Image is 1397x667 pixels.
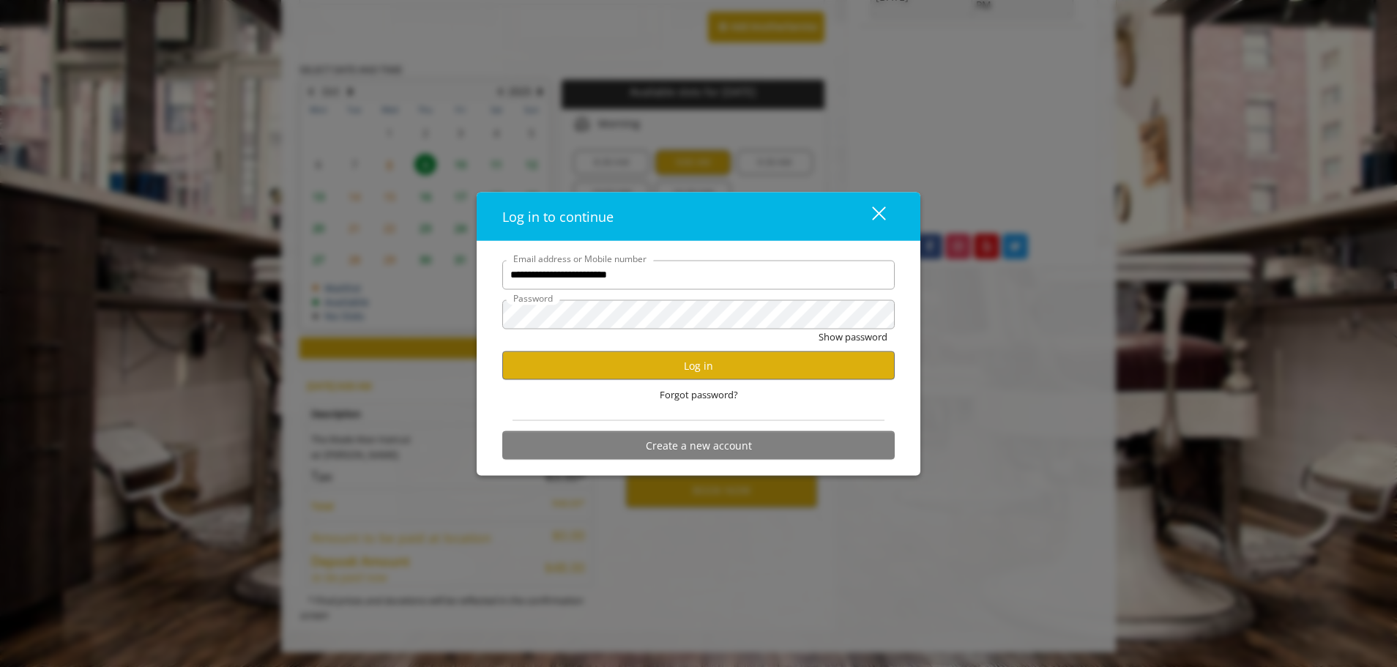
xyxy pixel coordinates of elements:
button: Log in [502,351,895,380]
input: Email address or Mobile number [502,260,895,289]
button: Show password [819,329,887,344]
span: Forgot password? [660,387,738,403]
button: close dialog [845,201,895,231]
span: Log in to continue [502,207,614,225]
div: close dialog [855,205,884,227]
button: Create a new account [502,431,895,460]
input: Password [502,299,895,329]
label: Password [506,291,560,305]
label: Email address or Mobile number [506,251,654,265]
